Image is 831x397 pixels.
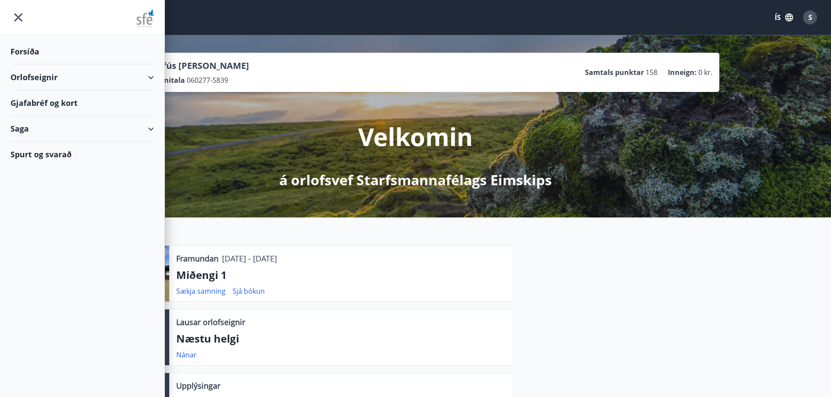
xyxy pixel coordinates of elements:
[10,10,26,25] button: menu
[176,331,506,346] p: Næstu helgi
[698,68,712,77] span: 0 kr.
[150,75,185,85] p: Kennitala
[10,142,154,167] div: Spurt og svarað
[585,68,644,77] p: Samtals punktar
[10,39,154,64] div: Forsíða
[279,170,552,190] p: á orlofsvef Starfsmannafélags Eimskips
[808,13,812,22] span: S
[233,286,265,296] a: Sjá bókun
[770,10,798,25] button: ÍS
[10,64,154,90] div: Orlofseignir
[187,75,228,85] span: 060277-5839
[646,68,657,77] span: 158
[176,253,219,264] p: Framundan
[10,116,154,142] div: Saga
[222,253,277,264] p: [DATE] - [DATE]
[137,10,154,27] img: union_logo
[800,7,821,28] button: S
[176,286,226,296] a: Sækja samning
[10,90,154,116] div: Gjafabréf og kort
[176,380,220,391] p: Upplýsingar
[176,316,245,328] p: Lausar orlofseignir
[668,68,697,77] p: Inneign :
[176,268,506,282] p: Miðengi 1
[176,350,197,360] a: Nánar
[358,120,473,153] p: Velkomin
[150,60,249,72] p: Sigfús [PERSON_NAME]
